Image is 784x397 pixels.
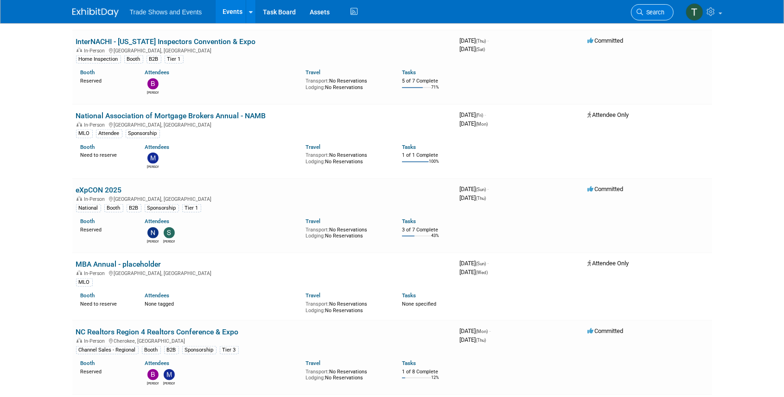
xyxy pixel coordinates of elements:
[76,270,82,275] img: In-Person Event
[306,301,329,307] span: Transport:
[76,327,239,336] a: NC Realtors Region 4 Realtors Conference & Expo
[588,37,624,44] span: Committed
[306,233,325,239] span: Lodging:
[402,369,453,375] div: 1 of 8 Complete
[72,8,119,17] img: ExhibitDay
[145,69,169,76] a: Attendees
[476,338,486,343] span: (Thu)
[402,301,436,307] span: None specified
[145,218,169,224] a: Attendees
[145,144,169,150] a: Attendees
[460,269,488,275] span: [DATE]
[460,327,491,334] span: [DATE]
[164,227,175,238] img: Simona Daneshfar
[145,292,169,299] a: Attendees
[476,187,486,192] span: (Sun)
[460,37,489,44] span: [DATE]
[81,150,131,159] div: Need to reserve
[81,367,131,375] div: Reserved
[488,260,489,267] span: -
[306,227,329,233] span: Transport:
[460,186,489,192] span: [DATE]
[460,111,486,118] span: [DATE]
[81,299,131,307] div: Need to reserve
[147,153,159,164] img: Michael Jackson
[81,225,131,233] div: Reserved
[306,84,325,90] span: Lodging:
[631,4,674,20] a: Search
[476,38,486,44] span: (Thu)
[588,260,629,267] span: Attendee Only
[490,327,491,334] span: -
[306,150,388,165] div: No Reservations No Reservations
[147,227,159,238] img: Nate McCombs
[431,233,439,246] td: 43%
[306,144,320,150] a: Travel
[127,204,141,212] div: B2B
[306,78,329,84] span: Transport:
[431,85,439,97] td: 71%
[588,327,624,334] span: Committed
[306,76,388,90] div: No Reservations No Reservations
[306,367,388,381] div: No Reservations No Reservations
[76,204,101,212] div: National
[306,360,320,366] a: Travel
[588,186,624,192] span: Committed
[306,69,320,76] a: Travel
[147,369,159,380] img: Barbara Wilkinson
[485,111,486,118] span: -
[104,204,123,212] div: Booth
[76,46,453,54] div: [GEOGRAPHIC_DATA], [GEOGRAPHIC_DATA]
[76,346,139,354] div: Channel Sales - Regional
[145,299,299,307] div: None tagged
[76,122,82,127] img: In-Person Event
[76,121,453,128] div: [GEOGRAPHIC_DATA], [GEOGRAPHIC_DATA]
[431,375,439,388] td: 12%
[402,360,416,366] a: Tasks
[96,129,122,138] div: Attendee
[476,261,486,266] span: (Sun)
[460,194,486,201] span: [DATE]
[402,144,416,150] a: Tasks
[81,76,131,84] div: Reserved
[147,380,159,386] div: Barbara Wilkinson
[306,225,388,239] div: No Reservations No Reservations
[220,346,239,354] div: Tier 3
[476,196,486,201] span: (Thu)
[76,195,453,202] div: [GEOGRAPHIC_DATA], [GEOGRAPHIC_DATA]
[81,144,95,150] a: Booth
[147,78,159,90] img: Bobby DeSpain
[163,238,175,244] div: Simona Daneshfar
[686,3,703,21] img: Tiff Wagner
[76,48,82,52] img: In-Person Event
[306,152,329,158] span: Transport:
[76,338,82,343] img: In-Person Event
[488,37,489,44] span: -
[147,55,161,64] div: B2B
[76,196,82,201] img: In-Person Event
[76,278,93,287] div: MLO
[76,111,266,120] a: National Association of Mortgage Brokers Annual - NAMB
[147,164,159,169] div: Michael Jackson
[476,113,484,118] span: (Fri)
[147,238,159,244] div: Nate McCombs
[402,78,453,84] div: 5 of 7 Complete
[182,346,217,354] div: Sponsorship
[402,218,416,224] a: Tasks
[402,69,416,76] a: Tasks
[164,346,179,354] div: B2B
[145,360,169,366] a: Attendees
[429,159,439,172] td: 100%
[476,329,488,334] span: (Mon)
[402,292,416,299] a: Tasks
[182,204,201,212] div: Tier 1
[84,48,108,54] span: In-Person
[147,90,159,95] div: Bobby DeSpain
[476,122,488,127] span: (Mon)
[76,269,453,276] div: [GEOGRAPHIC_DATA], [GEOGRAPHIC_DATA]
[165,55,184,64] div: Tier 1
[81,218,95,224] a: Booth
[84,122,108,128] span: In-Person
[84,196,108,202] span: In-Person
[76,37,256,46] a: InterNACHI - [US_STATE] Inspectors Convention & Expo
